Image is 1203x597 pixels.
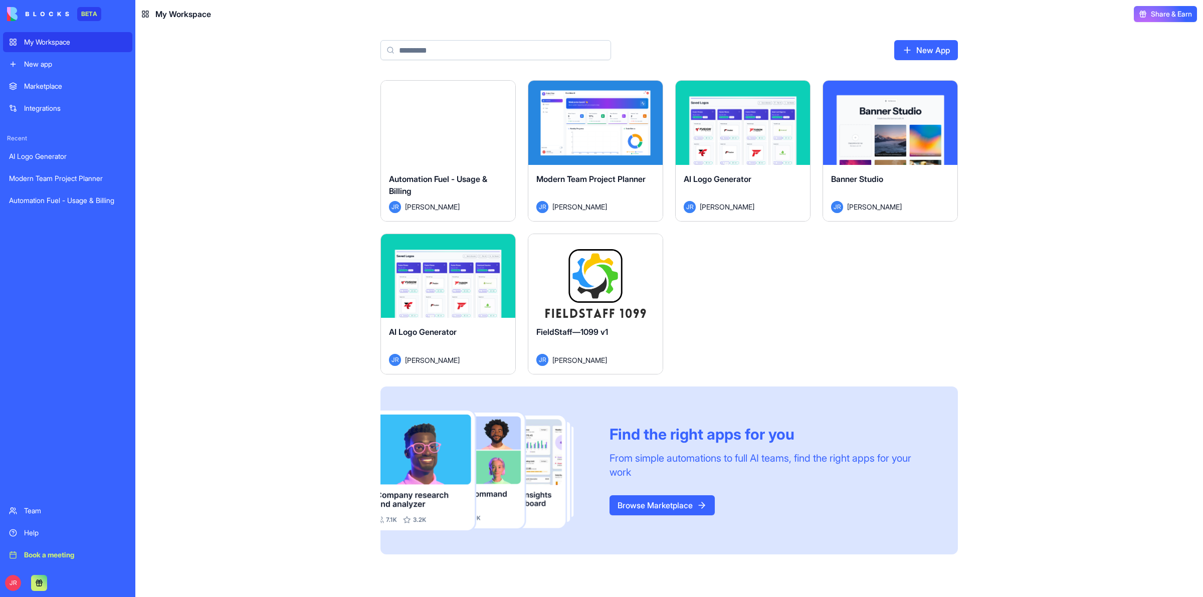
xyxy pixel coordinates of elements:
[3,32,132,52] a: My Workspace
[610,425,934,443] div: Find the right apps for you
[552,202,607,212] span: [PERSON_NAME]
[3,190,132,211] a: Automation Fuel - Usage & Billing
[847,202,902,212] span: [PERSON_NAME]
[24,528,126,538] div: Help
[700,202,754,212] span: [PERSON_NAME]
[389,174,487,196] span: Automation Fuel - Usage & Billing
[3,76,132,96] a: Marketplace
[5,575,21,591] span: JR
[77,7,101,21] div: BETA
[831,174,883,184] span: Banner Studio
[528,80,663,222] a: Modern Team Project PlannerJR[PERSON_NAME]
[536,201,548,213] span: JR
[3,545,132,565] a: Book a meeting
[1134,6,1197,22] button: Share & Earn
[7,7,69,21] img: logo
[380,411,593,530] img: Frame_181_egmpey.png
[405,355,460,365] span: [PERSON_NAME]
[9,195,126,206] div: Automation Fuel - Usage & Billing
[3,168,132,188] a: Modern Team Project Planner
[389,354,401,366] span: JR
[552,355,607,365] span: [PERSON_NAME]
[24,37,126,47] div: My Workspace
[684,201,696,213] span: JR
[3,54,132,74] a: New app
[24,59,126,69] div: New app
[24,506,126,516] div: Team
[24,550,126,560] div: Book a meeting
[536,354,548,366] span: JR
[155,8,211,20] span: My Workspace
[610,495,715,515] a: Browse Marketplace
[3,146,132,166] a: AI Logo Generator
[3,98,132,118] a: Integrations
[536,327,608,337] span: FieldStaff—1099 v1
[610,451,934,479] div: From simple automations to full AI teams, find the right apps for your work
[3,501,132,521] a: Team
[831,201,843,213] span: JR
[380,234,516,375] a: AI Logo GeneratorJR[PERSON_NAME]
[3,134,132,142] span: Recent
[675,80,811,222] a: AI Logo GeneratorJR[PERSON_NAME]
[7,7,101,21] a: BETA
[3,523,132,543] a: Help
[380,80,516,222] a: Automation Fuel - Usage & BillingJR[PERSON_NAME]
[9,173,126,183] div: Modern Team Project Planner
[9,151,126,161] div: AI Logo Generator
[389,327,457,337] span: AI Logo Generator
[684,174,751,184] span: AI Logo Generator
[894,40,958,60] a: New App
[1151,9,1192,19] span: Share & Earn
[24,81,126,91] div: Marketplace
[536,174,646,184] span: Modern Team Project Planner
[389,201,401,213] span: JR
[24,103,126,113] div: Integrations
[405,202,460,212] span: [PERSON_NAME]
[823,80,958,222] a: Banner StudioJR[PERSON_NAME]
[528,234,663,375] a: FieldStaff—1099 v1JR[PERSON_NAME]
